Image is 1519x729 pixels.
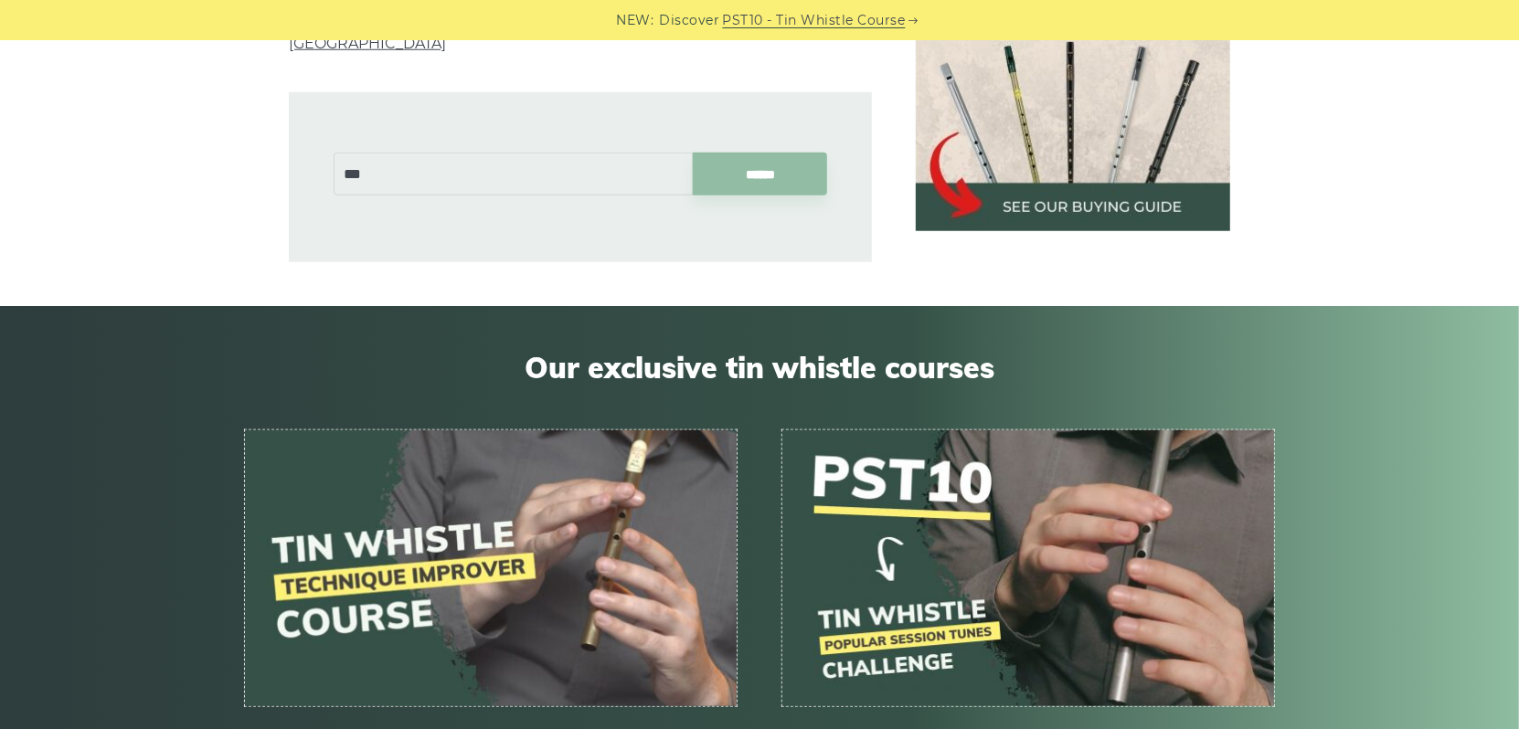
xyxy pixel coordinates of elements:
[617,10,654,31] span: NEW:
[660,10,720,31] span: Discover
[723,10,906,31] a: PST10 - Tin Whistle Course
[245,430,737,707] img: tin-whistle-course
[244,350,1275,385] span: Our exclusive tin whistle courses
